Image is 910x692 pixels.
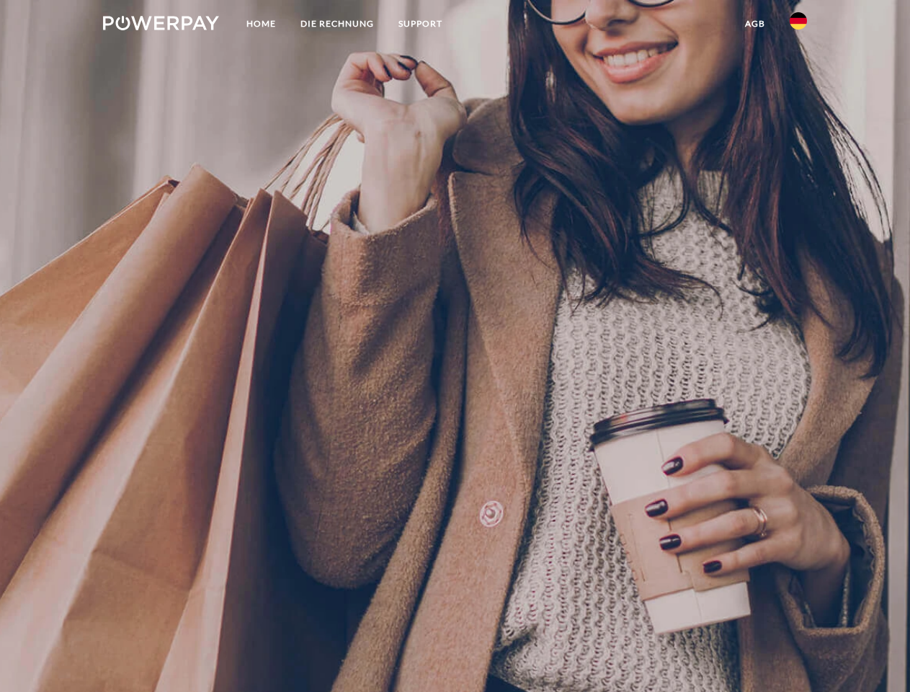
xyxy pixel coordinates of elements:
[234,11,288,37] a: Home
[103,16,219,30] img: logo-powerpay-white.svg
[386,11,455,37] a: SUPPORT
[790,12,807,30] img: de
[288,11,386,37] a: DIE RECHNUNG
[733,11,777,37] a: agb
